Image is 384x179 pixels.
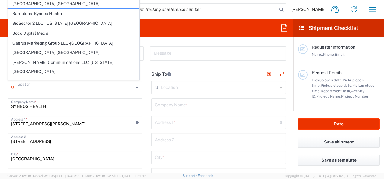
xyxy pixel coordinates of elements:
span: Department, [321,89,342,93]
span: Request Details [312,70,342,75]
button: Save shipment [298,137,380,148]
span: Caerus Marketing Group LLC-[GEOGRAPHIC_DATA] [GEOGRAPHIC_DATA] [GEOGRAPHIC_DATA] [8,39,139,57]
span: Pickup close date, [321,83,352,88]
span: [DATE] 14:43:55 [55,174,79,178]
span: [PERSON_NAME] [291,7,326,12]
a: Support [183,174,198,177]
span: [PERSON_NAME] Chicco Agency, LLC-[US_STATE] [GEOGRAPHIC_DATA] [8,77,139,96]
input: Shipment, tracking or reference number [121,4,277,15]
span: Project Number [341,94,369,99]
h2: Desktop Shipment Request [7,24,76,32]
span: Requester Information [312,45,355,49]
span: Server: 2025.18.0-c7ad5f513fb [7,174,79,178]
h2: Shipment Checklist [299,24,358,32]
span: [DATE] 10:20:09 [123,174,147,178]
span: Task, [342,89,351,93]
span: Email [335,52,345,57]
span: Name, [312,52,323,57]
span: Client: 2025.18.0-27d3021 [82,174,147,178]
span: Project Name, [316,94,341,99]
button: Save as template [298,155,380,166]
h2: Ship To [151,71,171,77]
span: [PERSON_NAME] Communications LLC-[US_STATE] [GEOGRAPHIC_DATA] [8,58,139,77]
span: Phone, [323,52,335,57]
a: Feedback [198,174,213,177]
span: Copyright © [DATE]-[DATE] Agistix Inc., All Rights Reserved [284,173,377,179]
span: Pickup open date, [312,78,343,82]
button: Rate [298,118,380,130]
